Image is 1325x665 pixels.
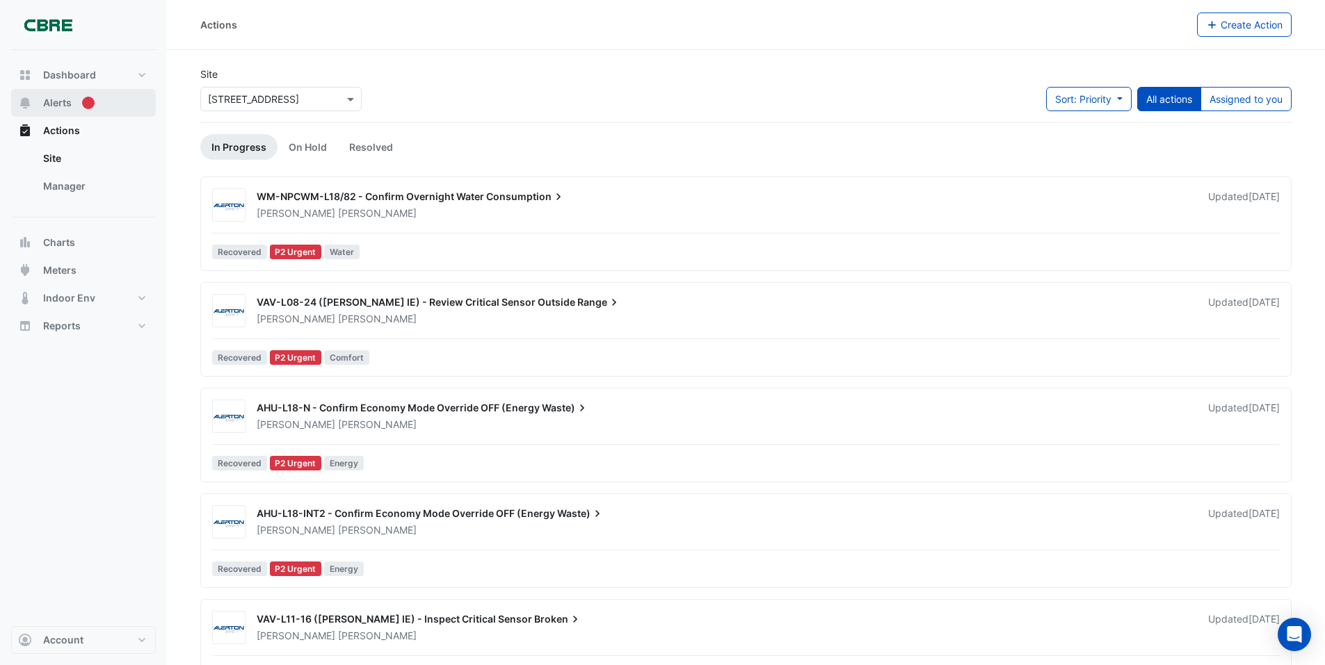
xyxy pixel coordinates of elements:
span: WM-NPCWM-L18/82 - Confirm Overnight Water [257,190,484,202]
span: AHU-L18-N - Confirm Economy Mode Override OFF (Energy [257,402,540,413]
span: Sort: Priority [1055,93,1111,105]
span: Waste) [557,507,604,520]
button: Charts [11,229,156,256]
img: Alerton [213,621,245,635]
span: Create Action [1221,19,1283,31]
span: Fri 25-Jul-2025 09:47 AEST [1248,613,1280,625]
span: Charts [43,236,75,249]
div: Open Intercom Messenger [1278,618,1311,651]
button: Indoor Env [11,284,156,312]
app-icon: Meters [18,263,32,277]
img: Alerton [213,304,245,318]
img: Company Logo [17,11,79,39]
img: Alerton [213,199,245,213]
div: Updated [1208,190,1280,220]
app-icon: Charts [18,236,32,249]
span: Recovered [212,350,267,365]
button: Reports [11,312,156,340]
button: Alerts [11,89,156,117]
span: [PERSON_NAME] [257,524,335,536]
span: Mon 01-Sep-2025 13:22 AEST [1248,296,1280,308]
app-icon: Reports [18,319,32,333]
span: Consumption [486,190,565,204]
div: Tooltip anchor [82,97,95,109]
span: Energy [324,561,364,576]
span: Broken [534,612,582,626]
span: Recovered [212,561,267,576]
span: [PERSON_NAME] [338,629,417,643]
div: P2 Urgent [270,456,322,470]
span: Comfort [324,350,369,365]
img: Alerton [213,516,245,529]
span: Water [324,245,360,259]
span: Account [43,633,83,647]
button: Account [11,626,156,654]
label: Site [200,67,218,81]
button: Create Action [1197,13,1292,37]
span: [PERSON_NAME] [338,206,417,220]
span: [PERSON_NAME] [257,630,335,641]
button: Sort: Priority [1046,87,1132,111]
span: AHU-L18-INT2 - Confirm Economy Mode Override OFF (Energy [257,507,555,519]
a: Site [32,145,156,172]
a: In Progress [200,134,278,160]
span: Dashboard [43,68,96,82]
span: [PERSON_NAME] [338,312,417,326]
span: Fri 29-Aug-2025 12:34 AEST [1248,507,1280,519]
span: Fri 29-Aug-2025 12:34 AEST [1248,402,1280,413]
span: [PERSON_NAME] [257,313,335,325]
div: Updated [1208,507,1280,537]
span: Actions [43,124,80,138]
div: Actions [200,17,237,32]
button: All actions [1137,87,1201,111]
span: [PERSON_NAME] [338,418,417,432]
app-icon: Actions [18,124,32,138]
span: Reports [43,319,81,333]
span: [PERSON_NAME] [257,418,335,430]
button: Dashboard [11,61,156,89]
span: [PERSON_NAME] [257,207,335,219]
a: On Hold [278,134,338,160]
span: Waste) [542,401,589,415]
img: Alerton [213,410,245,424]
div: Updated [1208,295,1280,326]
button: Actions [11,117,156,145]
span: Range [577,295,621,309]
app-icon: Alerts [18,96,32,110]
span: VAV-L11-16 ([PERSON_NAME] IE) - Inspect Critical Sensor [257,613,532,625]
span: Energy [324,456,364,470]
app-icon: Indoor Env [18,291,32,305]
span: Indoor Env [43,291,95,305]
a: Resolved [338,134,404,160]
div: P2 Urgent [270,350,322,365]
span: Fri 05-Sep-2025 12:09 AEST [1248,190,1280,202]
div: P2 Urgent [270,245,322,259]
app-icon: Dashboard [18,68,32,82]
span: Recovered [212,456,267,470]
span: VAV-L08-24 ([PERSON_NAME] IE) - Review Critical Sensor Outside [257,296,575,308]
span: Recovered [212,245,267,259]
span: [PERSON_NAME] [338,523,417,537]
span: Alerts [43,96,72,110]
div: Actions [11,145,156,206]
a: Manager [32,172,156,200]
span: Meters [43,263,77,277]
div: Updated [1208,612,1280,643]
div: Updated [1208,401,1280,432]
div: P2 Urgent [270,561,322,576]
button: Assigned to you [1200,87,1292,111]
button: Meters [11,256,156,284]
